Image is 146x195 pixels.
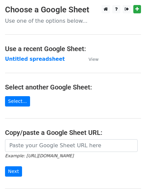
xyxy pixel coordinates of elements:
[5,45,141,53] h4: Use a recent Google Sheet:
[5,153,74,158] small: Example: [URL][DOMAIN_NAME]
[5,166,22,177] input: Next
[5,56,65,62] a: Untitled spreadsheet
[89,57,99,62] small: View
[5,139,138,152] input: Paste your Google Sheet URL here
[5,96,30,107] a: Select...
[82,56,99,62] a: View
[5,83,141,91] h4: Select another Google Sheet:
[5,129,141,137] h4: Copy/paste a Google Sheet URL:
[5,5,141,15] h3: Choose a Google Sheet
[5,17,141,24] p: Use one of the options below...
